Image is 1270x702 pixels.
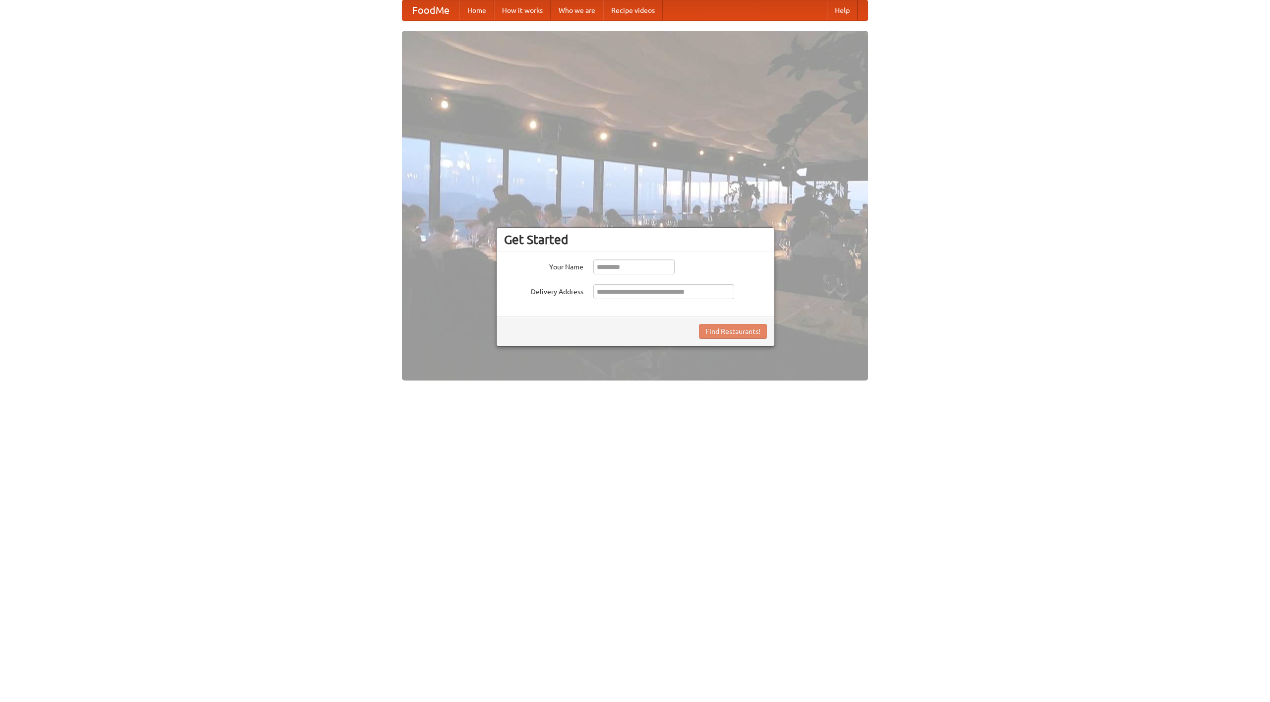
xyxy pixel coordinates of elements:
button: Find Restaurants! [699,324,767,339]
a: FoodMe [402,0,459,20]
label: Your Name [504,259,583,272]
a: Recipe videos [603,0,663,20]
a: Who we are [551,0,603,20]
h3: Get Started [504,232,767,247]
a: Help [827,0,858,20]
a: How it works [494,0,551,20]
label: Delivery Address [504,284,583,297]
a: Home [459,0,494,20]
